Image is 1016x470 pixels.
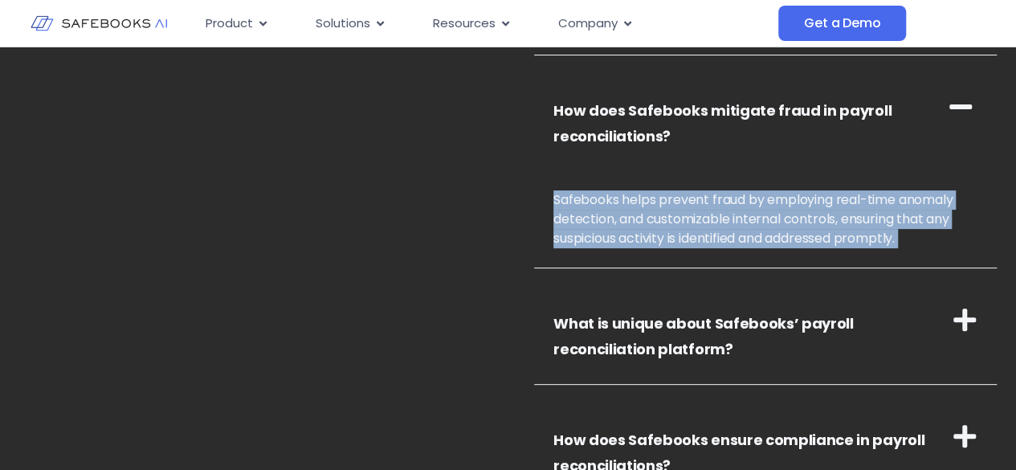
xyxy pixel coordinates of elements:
span: Resources [433,14,496,33]
span: Company [558,14,618,33]
a: How does Safebooks mitigate fraud in payroll reconciliations? [553,100,892,146]
span: Solutions [316,14,370,33]
span: Safebooks helps prevent fraud by employing real-time anomaly detection, and customizable internal... [553,190,953,247]
a: Get a Demo [778,6,906,41]
h3: What is unique about Safebooks’ payroll reconciliation platform? [534,281,997,385]
h3: How does Safebooks mitigate fraud in payroll reconciliations? [534,68,997,171]
div: Menu Toggle [193,8,778,39]
nav: Menu [193,8,778,39]
a: What is unique about Safebooks’ payroll reconciliation platform? [553,313,854,359]
div: How does Safebooks mitigate fraud in payroll reconciliations? [534,171,997,268]
span: Product [206,14,253,33]
span: Get a Demo [804,15,880,31]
